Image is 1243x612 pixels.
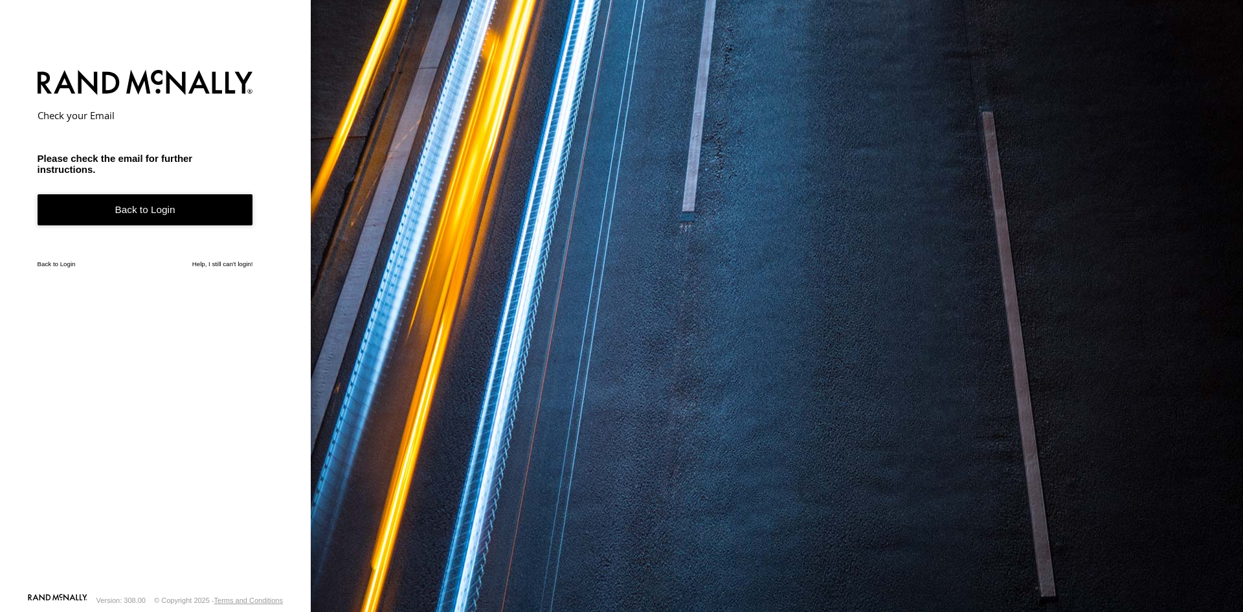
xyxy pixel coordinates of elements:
[38,194,253,226] a: Back to Login
[192,260,253,267] a: Help, I still can't login!
[214,596,283,604] a: Terms and Conditions
[38,109,253,122] h2: Check your Email
[38,67,253,100] img: Rand McNally
[38,260,76,267] a: Back to Login
[28,594,87,607] a: Visit our Website
[38,153,253,175] h3: Please check the email for further instructions.
[96,596,146,604] div: Version: 308.00
[154,596,283,604] div: © Copyright 2025 -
